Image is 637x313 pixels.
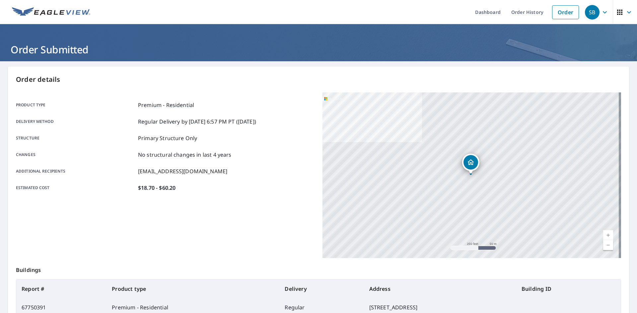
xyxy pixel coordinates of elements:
div: Dropped pin, building 1, Residential property, 849 Kingsgate Dr O Fallon, MO 63368 [462,154,479,174]
a: Current Level 17, Zoom In [603,230,613,240]
p: Order details [16,75,621,84]
p: Additional recipients [16,167,135,175]
p: Estimated cost [16,184,135,192]
p: Structure [16,134,135,142]
a: Current Level 17, Zoom Out [603,240,613,250]
th: Delivery [279,280,364,298]
p: Primary Structure Only [138,134,197,142]
p: Premium - Residential [138,101,194,109]
a: Order [552,5,579,19]
div: SB [585,5,600,20]
img: EV Logo [12,7,90,17]
p: [EMAIL_ADDRESS][DOMAIN_NAME] [138,167,227,175]
p: Changes [16,151,135,159]
p: Regular Delivery by [DATE] 6:57 PM PT ([DATE]) [138,118,256,126]
p: Buildings [16,258,621,279]
p: Product type [16,101,135,109]
th: Address [364,280,516,298]
p: $18.70 - $60.20 [138,184,176,192]
th: Building ID [516,280,621,298]
h1: Order Submitted [8,43,629,56]
th: Report # [16,280,106,298]
p: Delivery method [16,118,135,126]
p: No structural changes in last 4 years [138,151,232,159]
th: Product type [106,280,279,298]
